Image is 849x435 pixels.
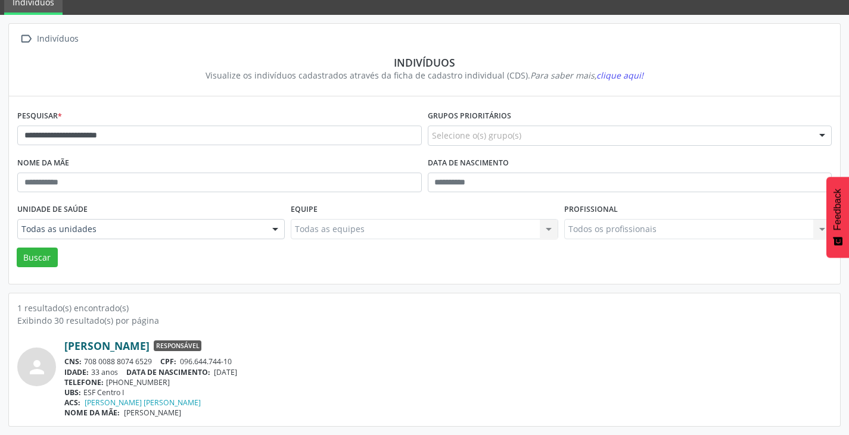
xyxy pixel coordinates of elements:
[64,387,832,398] div: ESF Centro I
[124,408,181,418] span: [PERSON_NAME]
[428,107,511,126] label: Grupos prioritários
[17,30,35,48] i: 
[428,154,509,173] label: Data de nascimento
[17,107,62,126] label: Pesquisar
[17,302,832,314] div: 1 resultado(s) encontrado(s)
[17,201,88,219] label: Unidade de saúde
[154,340,201,351] span: Responsável
[26,356,48,378] i: person
[64,367,89,377] span: IDADE:
[564,201,618,219] label: Profissional
[17,154,69,173] label: Nome da mãe
[126,367,210,377] span: DATA DE NASCIMENTO:
[180,356,232,367] span: 096.644.744-10
[35,30,80,48] div: Indivíduos
[64,398,80,408] span: ACS:
[17,30,80,48] a:  Indivíduos
[530,70,643,81] i: Para saber mais,
[64,356,82,367] span: CNS:
[596,70,643,81] span: clique aqui!
[826,177,849,258] button: Feedback - Mostrar pesquisa
[432,129,521,142] span: Selecione o(s) grupo(s)
[64,356,832,367] div: 708 0088 8074 6529
[64,408,120,418] span: NOME DA MÃE:
[85,398,201,408] a: [PERSON_NAME] [PERSON_NAME]
[64,377,832,387] div: [PHONE_NUMBER]
[291,201,318,219] label: Equipe
[160,356,176,367] span: CPF:
[64,377,104,387] span: TELEFONE:
[832,189,843,230] span: Feedback
[26,56,823,69] div: Indivíduos
[214,367,237,377] span: [DATE]
[64,387,81,398] span: UBS:
[17,248,58,268] button: Buscar
[64,367,832,377] div: 33 anos
[21,223,260,235] span: Todas as unidades
[64,339,150,352] a: [PERSON_NAME]
[17,314,832,327] div: Exibindo 30 resultado(s) por página
[26,69,823,82] div: Visualize os indivíduos cadastrados através da ficha de cadastro individual (CDS).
